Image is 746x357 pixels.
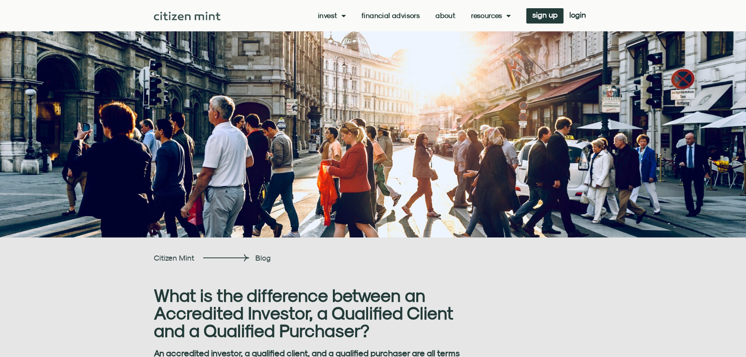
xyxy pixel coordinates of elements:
a: sign up [526,8,564,24]
a: Financial Advisors [361,12,420,20]
span: sign up [532,12,558,18]
img: Citizen Mint [154,12,221,20]
a: login [564,8,592,24]
span: login [569,12,586,18]
h2: Blog [255,253,459,263]
h2: Citizen Mint [154,253,197,263]
a: Invest [318,12,346,20]
h1: What is the difference between an Accredited Investor, a Qualified Client and a Qualified Purchaser? [154,286,462,339]
a: Resources [471,12,511,20]
nav: Menu [318,12,511,20]
a: About [435,12,455,20]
